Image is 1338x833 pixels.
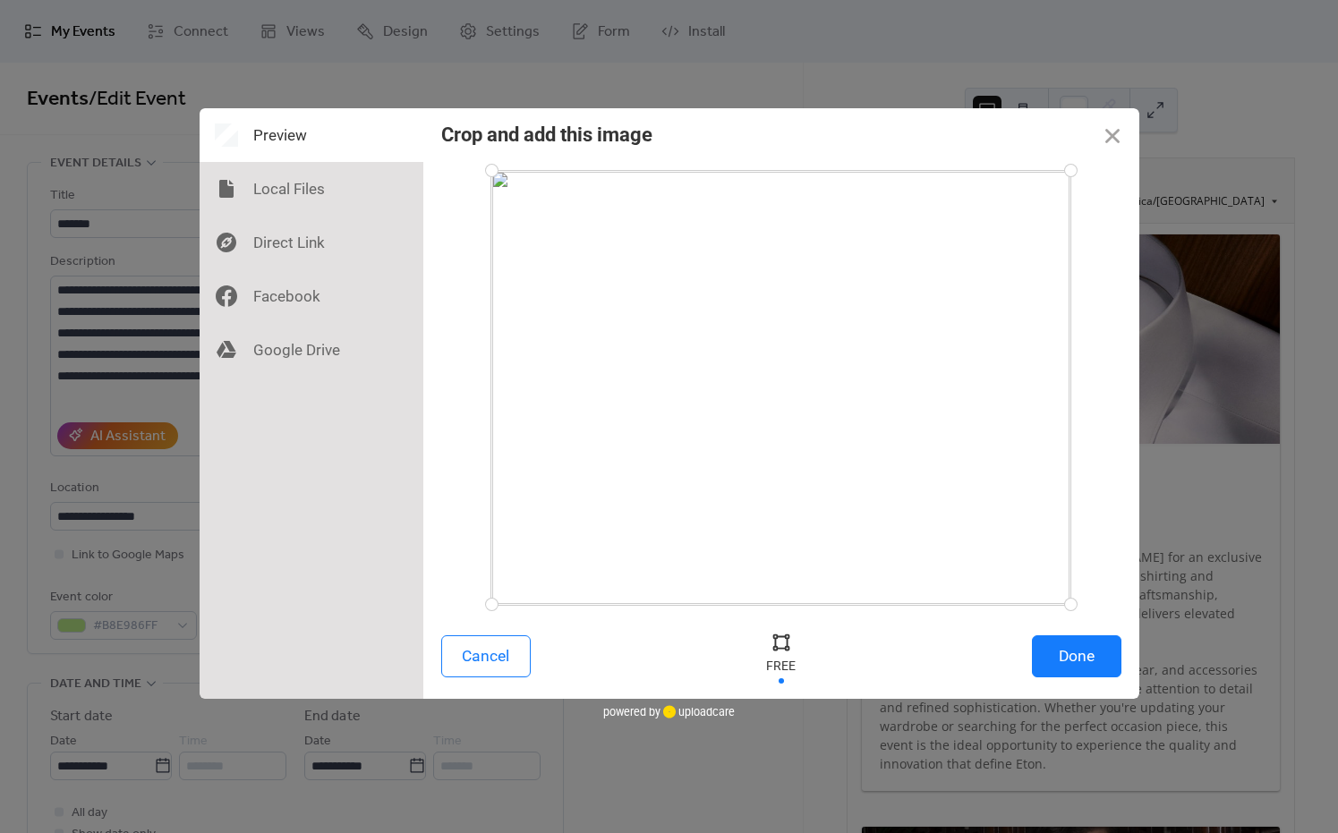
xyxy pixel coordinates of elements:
div: Facebook [200,269,423,323]
button: Close [1086,108,1139,162]
div: Crop and add this image [441,123,652,146]
a: uploadcare [660,705,735,718]
button: Done [1032,635,1121,677]
div: Preview [200,108,423,162]
div: Local Files [200,162,423,216]
div: powered by [603,699,735,726]
div: Direct Link [200,216,423,269]
button: Cancel [441,635,531,677]
div: Google Drive [200,323,423,377]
